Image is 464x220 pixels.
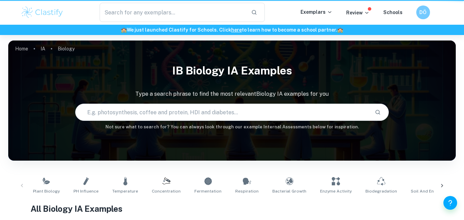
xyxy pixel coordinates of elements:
h6: Not sure what to search for? You can always look through our example Internal Assessments below f... [8,124,456,130]
input: Search for any exemplars... [100,3,246,22]
input: E.g. photosynthesis, coffee and protein, HDI and diabetes... [76,103,369,122]
p: Exemplars [301,8,332,16]
p: Review [346,9,370,16]
h6: DÖ [419,9,427,16]
span: Respiration [235,188,259,194]
span: Plant Biology [33,188,60,194]
a: Home [15,44,28,54]
button: Search [372,106,384,118]
span: Bacterial Growth [272,188,306,194]
a: here [231,27,242,33]
span: Enzyme Activity [320,188,352,194]
h1: All Biology IA Examples [31,202,433,215]
h6: We just launched Clastify for Schools. Click to learn how to become a school partner. [1,26,463,34]
span: pH Influence [73,188,99,194]
h1: IB Biology IA examples [8,60,456,82]
p: Type a search phrase to find the most relevant Biology IA examples for you [8,90,456,98]
img: Clastify logo [21,5,64,19]
a: Schools [383,10,403,15]
span: 🏫 [121,27,127,33]
a: IA [41,44,45,54]
p: Biology [58,45,75,53]
button: Help and Feedback [443,196,457,210]
button: DÖ [416,5,430,19]
span: Concentration [152,188,181,194]
span: Temperature [112,188,138,194]
span: 🏫 [337,27,343,33]
span: Fermentation [194,188,222,194]
span: Biodegradation [365,188,397,194]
